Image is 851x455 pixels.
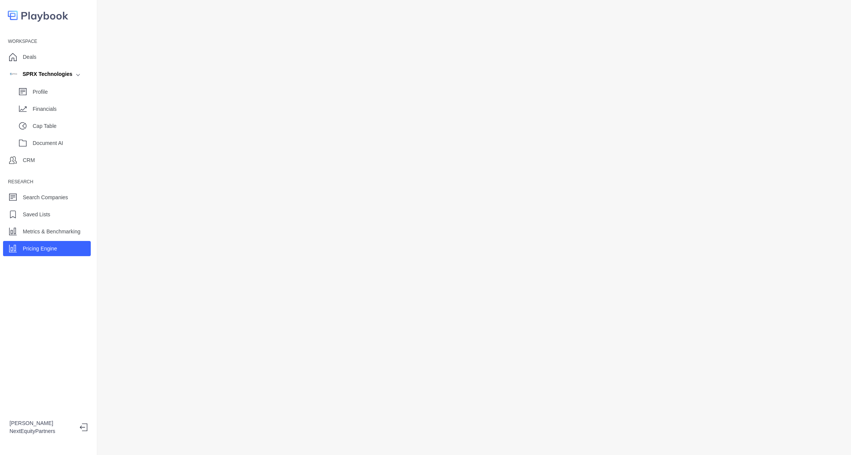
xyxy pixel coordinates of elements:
p: Search Companies [23,194,68,202]
p: Profile [33,88,91,96]
p: Metrics & Benchmarking [23,228,81,236]
p: Document AI [33,139,91,147]
p: Deals [23,53,36,61]
p: Pricing Engine [23,245,57,253]
img: company image [9,70,17,78]
img: logo-colored [8,8,68,23]
p: Saved Lists [23,211,50,219]
p: Financials [33,105,91,113]
p: Cap Table [33,122,91,130]
div: SPRX Technologies [9,70,73,78]
p: NextEquityPartners [9,427,74,435]
iframe: Pricing Engine [109,8,839,447]
p: [PERSON_NAME] [9,419,74,427]
p: CRM [23,156,35,164]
